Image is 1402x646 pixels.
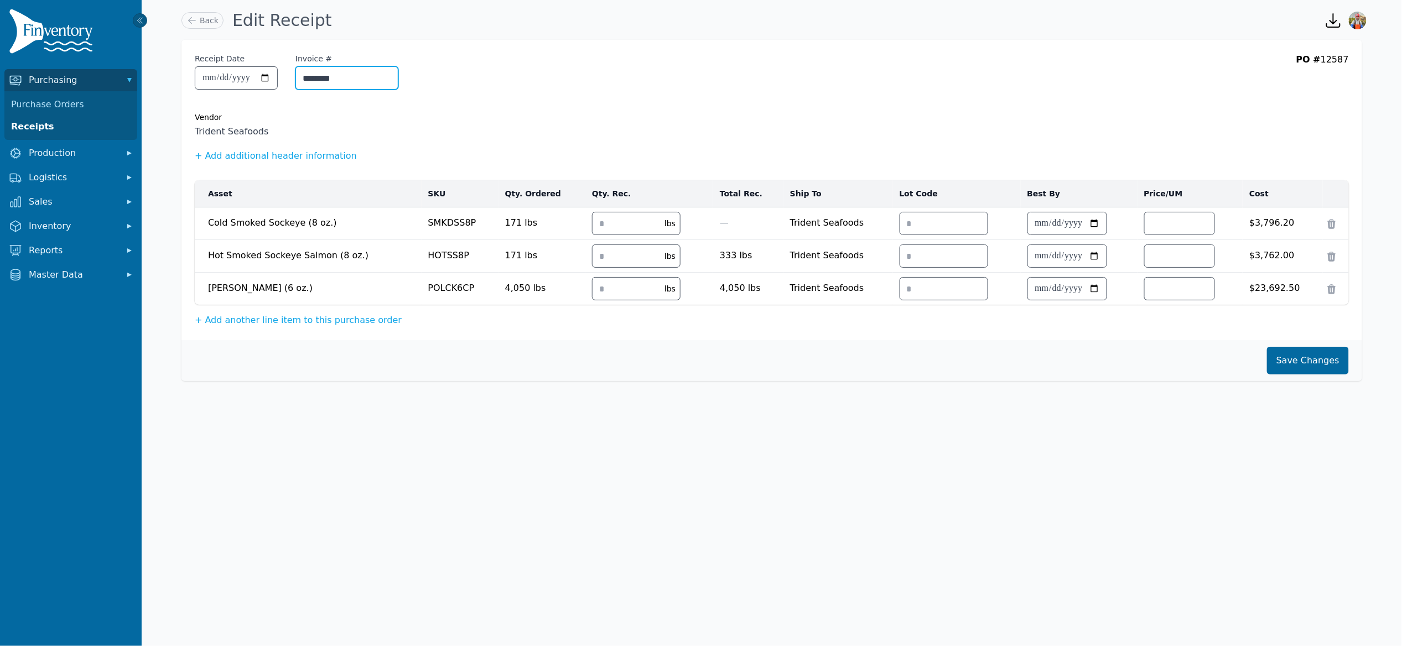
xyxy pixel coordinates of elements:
button: Sales [4,191,137,213]
button: Production [4,142,137,164]
span: Logistics [29,171,117,184]
button: Purchasing [4,69,137,91]
th: Cost [1243,180,1323,207]
th: Best By [1021,180,1138,207]
span: PO # [1296,54,1321,65]
a: Back [181,12,224,29]
button: Master Data [4,264,137,286]
button: + Add another line item to this purchase order [195,314,402,327]
th: Ship To [783,180,893,207]
span: Inventory [29,220,117,233]
span: Trident Seafoods [790,277,886,295]
th: Qty. Rec. [585,180,713,207]
button: Reports [4,239,137,262]
button: Remove [1326,251,1337,262]
span: Cold Smoked Sockeye (8 oz.) [208,212,415,230]
th: Total Rec. [713,180,783,207]
button: Logistics [4,166,137,189]
span: Production [29,147,117,160]
th: Asset [195,180,422,207]
span: $3,796.20 [1249,212,1316,230]
img: Finventory [9,9,97,58]
div: lbs [660,218,680,229]
button: Save Changes [1267,347,1349,374]
span: Sales [29,195,117,209]
td: 333 lbs [713,240,783,267]
span: — [720,217,729,228]
img: Sera Wheeler [1349,12,1367,29]
label: Invoice # [295,53,332,64]
th: SKU [422,180,499,207]
div: lbs [660,251,680,262]
span: [PERSON_NAME] (6 oz.) [208,277,415,295]
div: Vendor [195,112,1349,123]
span: Hot Smoked Sockeye Salmon (8 oz.) [208,244,415,262]
button: Remove [1326,218,1337,230]
a: Receipts [7,116,135,138]
h1: Edit Receipt [232,11,332,30]
label: Receipt Date [195,53,245,64]
span: Trident Seafoods [195,125,1349,138]
span: Reports [29,244,117,257]
span: $3,762.00 [1249,244,1316,262]
td: 4,050 lbs [713,273,783,299]
div: lbs [660,283,680,294]
button: Remove [1326,284,1337,295]
td: HOTSS8P [422,240,499,273]
td: SMKDSS8P [422,207,499,240]
th: Lot Code [893,180,1021,207]
span: 171 lbs [505,212,579,230]
button: Inventory [4,215,137,237]
th: Qty. Ordered [499,180,585,207]
div: 12587 [1296,53,1349,101]
span: Trident Seafoods [790,212,886,230]
span: 4,050 lbs [505,277,579,295]
span: 171 lbs [505,244,579,262]
td: POLCK6CP [422,273,499,305]
th: Price/UM [1138,180,1243,207]
button: + Add additional header information [195,149,357,163]
span: Master Data [29,268,117,282]
span: Purchasing [29,74,117,87]
span: Trident Seafoods [790,244,886,262]
a: Purchase Orders [7,93,135,116]
span: $23,692.50 [1249,277,1316,295]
